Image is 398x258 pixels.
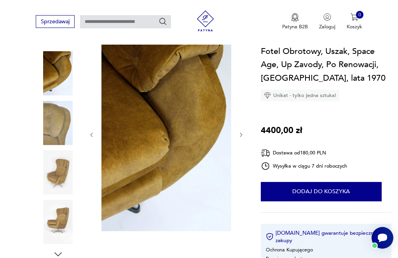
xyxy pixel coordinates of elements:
img: Zdjęcie produktu Fotel Obrotowy, Uszak, Space Age, Up Zavody, Po Renowacji, Czechy, lata 1970 [101,37,231,231]
img: Zdjęcie produktu Fotel Obrotowy, Uszak, Space Age, Up Zavody, Po Renowacji, Czechy, lata 1970 [36,150,80,194]
button: Patyna B2B [282,13,308,30]
div: Wysyłka w ciągu 7 dni roboczych [261,161,347,171]
p: Koszyk [347,23,362,30]
h1: Fotel Obrotowy, Uszak, Space Age, Up Zavody, Po Renowacji, [GEOGRAPHIC_DATA], lata 1970 [261,45,391,85]
button: [DOMAIN_NAME] gwarantuje bezpieczne zakupy [266,229,386,244]
li: Ochrona Kupującego [266,246,313,253]
button: Szukaj [159,17,167,26]
button: Sprzedawaj [36,15,74,28]
div: Unikat - tylko jedna sztuka! [261,90,339,101]
p: Zaloguj [319,23,335,30]
img: Ikona koszyka [351,13,358,21]
img: Zdjęcie produktu Fotel Obrotowy, Uszak, Space Age, Up Zavody, Po Renowacji, Czechy, lata 1970 [36,101,80,145]
img: Ikona medalu [291,13,299,22]
img: Patyna - sklep z meblami i dekoracjami vintage [192,10,218,31]
div: Dostawa od 180,00 PLN [261,148,347,158]
img: Ikona diamentu [264,92,271,99]
img: Ikona certyfikatu [266,233,274,241]
button: 0Koszyk [347,13,362,30]
button: Zaloguj [319,13,335,30]
img: Zdjęcie produktu Fotel Obrotowy, Uszak, Space Age, Up Zavody, Po Renowacji, Czechy, lata 1970 [36,51,80,95]
img: Zdjęcie produktu Fotel Obrotowy, Uszak, Space Age, Up Zavody, Po Renowacji, Czechy, lata 1970 [36,200,80,244]
a: Ikona medaluPatyna B2B [282,13,308,30]
div: 0 [356,11,364,19]
p: 4400,00 zł [261,124,302,137]
button: Dodaj do koszyka [261,182,382,201]
p: Patyna B2B [282,23,308,30]
img: Ikona dostawy [261,148,270,158]
img: Ikonka użytkownika [323,13,331,21]
iframe: Smartsupp widget button [372,227,393,249]
a: Sprzedawaj [36,20,74,24]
